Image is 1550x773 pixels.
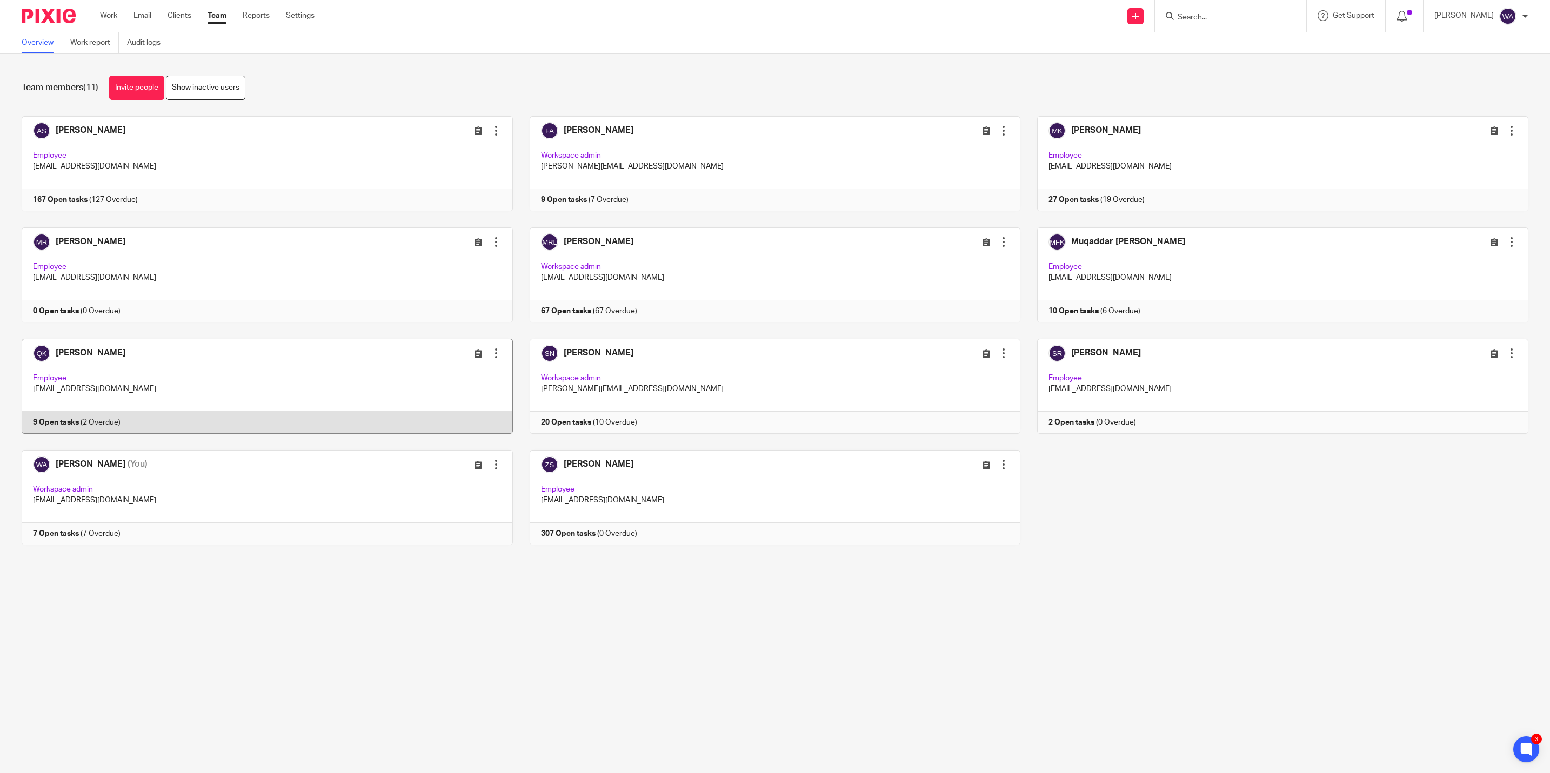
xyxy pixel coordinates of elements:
[208,10,226,21] a: Team
[109,76,164,100] a: Invite people
[1434,10,1494,21] p: [PERSON_NAME]
[1499,8,1516,25] img: svg%3E
[133,10,151,21] a: Email
[168,10,191,21] a: Clients
[1531,734,1542,744] div: 3
[243,10,270,21] a: Reports
[1177,13,1274,23] input: Search
[22,82,98,93] h1: Team members
[83,83,98,92] span: (11)
[22,32,62,53] a: Overview
[70,32,119,53] a: Work report
[100,10,117,21] a: Work
[286,10,315,21] a: Settings
[22,9,76,23] img: Pixie
[1333,12,1374,19] span: Get Support
[127,32,169,53] a: Audit logs
[166,76,245,100] a: Show inactive users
